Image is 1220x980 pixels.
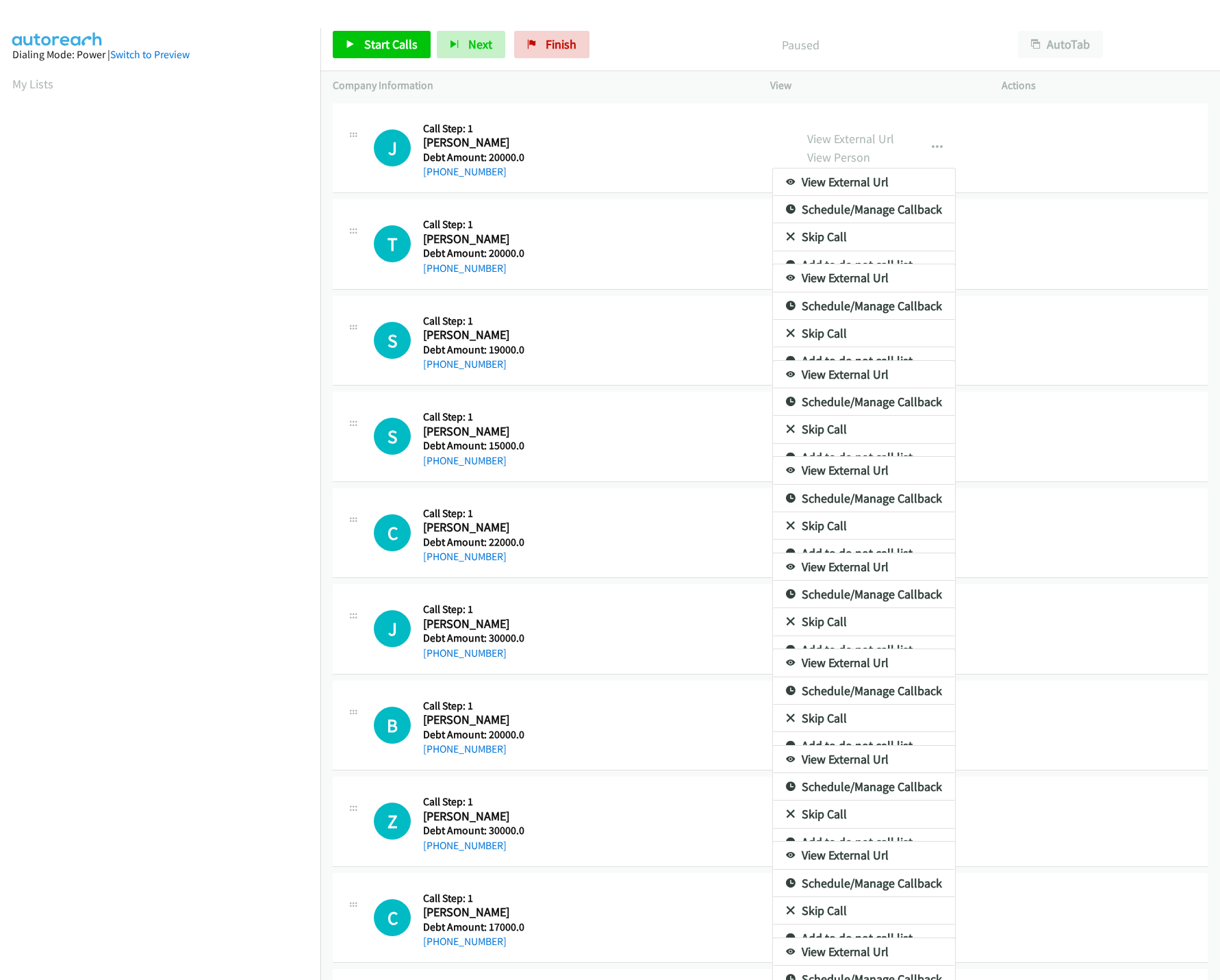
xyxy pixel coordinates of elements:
a: View External Url [773,746,955,773]
a: View External Url [773,842,955,869]
a: Skip Call [773,897,955,925]
a: Add to do not call list [773,444,955,471]
div: Dialing Mode: Power | [12,47,308,63]
a: Skip Call [773,320,955,347]
a: Schedule/Manage Callback [773,773,955,801]
a: Add to do not call list [773,636,955,664]
a: My Lists [12,76,53,92]
a: View External Url [773,938,955,966]
a: Schedule/Manage Callback [773,485,955,512]
a: Schedule/Manage Callback [773,677,955,705]
iframe: Dialpad [12,105,320,756]
a: Schedule/Manage Callback [773,388,955,416]
a: Add to do not call list [773,925,955,952]
a: Add to do not call list [773,251,955,279]
a: Skip Call [773,416,955,443]
a: Switch to Preview [110,48,190,61]
a: View External Url [773,553,955,581]
a: Skip Call [773,705,955,732]
a: Skip Call [773,223,955,251]
a: Add to do not call list [773,829,955,856]
a: Schedule/Manage Callback [773,196,955,223]
a: View External Url [773,361,955,388]
a: Schedule/Manage Callback [773,870,955,897]
a: Skip Call [773,608,955,636]
a: Skip Call [773,801,955,828]
a: Schedule/Manage Callback [773,292,955,320]
a: View External Url [773,457,955,484]
a: Skip Call [773,512,955,540]
a: Add to do not call list [773,540,955,567]
a: View External Url [773,264,955,292]
a: Add to do not call list [773,347,955,375]
a: View External Url [773,649,955,677]
a: Add to do not call list [773,732,955,759]
a: View External Url [773,168,955,196]
a: Schedule/Manage Callback [773,581,955,608]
